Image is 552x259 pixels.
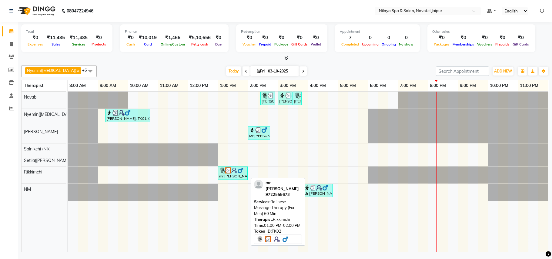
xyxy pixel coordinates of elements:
div: ₹10,019 [136,34,159,41]
div: Total [26,29,108,34]
span: Nyemin([MEDICAL_DATA]) [24,112,75,117]
span: Sales [50,42,62,46]
a: 10:00 AM [128,81,150,90]
div: ₹5,10,656 [186,34,213,41]
a: 12:00 PM [188,81,210,90]
a: 11:00 PM [518,81,540,90]
a: 11:00 AM [158,81,180,90]
span: Voucher [241,42,257,46]
span: Fri [255,69,266,73]
span: Expenses [26,42,45,46]
span: Nivi [24,187,31,192]
a: 8:00 PM [428,81,447,90]
div: Other sales [432,29,530,34]
span: Services: [254,199,270,204]
span: Therapist [24,83,43,88]
img: profile [254,180,263,189]
input: Search Appointment [436,66,489,76]
span: Therapist: [254,217,273,222]
b: 08047224946 [67,2,93,19]
img: logo [15,2,57,19]
a: 9:00 PM [458,81,477,90]
div: ₹0 [90,34,108,41]
div: ₹1,466 [159,34,186,41]
div: Finance [125,29,224,34]
a: 2:00 PM [248,81,267,90]
span: Time: [254,223,264,228]
span: Petty cash [190,42,210,46]
div: ₹0 [26,34,45,41]
span: Balinese Massage Therapy (For Men) 60 Min [254,199,295,216]
div: ₹0 [511,34,530,41]
div: ₹11,485 [67,34,90,41]
span: Card [142,42,153,46]
div: [PERSON_NAME], TK03, 03:30 PM-03:45 PM, Shaving [293,92,301,104]
div: ₹0 [494,34,511,41]
div: ₹0 [125,34,136,41]
span: Prepaid [257,42,273,46]
div: ₹0 [451,34,476,41]
div: 0 [397,34,415,41]
div: ₹0 [257,34,273,41]
a: 10:00 PM [488,81,510,90]
a: 9:00 AM [98,81,118,90]
span: Packages [432,42,451,46]
div: Rikkimchi [254,217,302,223]
button: ADD NEW [493,67,514,76]
div: ₹0 [309,34,323,41]
span: Memberships [451,42,476,46]
span: Online/Custom [159,42,186,46]
a: 7:00 PM [398,81,417,90]
span: Gift Cards [511,42,530,46]
span: Services [71,42,87,46]
div: 0 [380,34,397,41]
div: mr [PERSON_NAME], TK02, 01:00 PM-02:00 PM, Balinese Massage Therapy (For Men) 60 Min [219,167,247,179]
div: [PERSON_NAME], TK01, 09:15 AM-10:45 AM, Traditional Swedish Relaxation Therapy (For Men) 90 Min [106,110,149,121]
span: Completed [340,42,360,46]
span: Token ID: [254,229,272,234]
span: Prepaids [494,42,511,46]
span: Nyemin([MEDICAL_DATA]) [27,68,76,73]
span: [PERSON_NAME] [24,129,58,134]
span: Upcoming [360,42,380,46]
span: Ongoing [380,42,397,46]
div: TK02 [254,228,302,234]
div: [PERSON_NAME], TK03, 03:00 PM-03:30 PM, Hair Cut ([DEMOGRAPHIC_DATA]) [279,92,292,104]
a: 1:00 PM [218,81,237,90]
span: Cash [125,42,136,46]
div: Appointment [340,29,415,34]
span: No show [397,42,415,46]
div: 7 [340,34,360,41]
span: ADD NEW [494,69,512,73]
a: 4:00 PM [308,81,327,90]
span: Due [214,42,223,46]
div: ₹11,485 [45,34,67,41]
a: x [76,68,79,73]
a: 5:00 PM [338,81,357,90]
div: Redemption [241,29,323,34]
span: mr [PERSON_NAME] [266,180,299,191]
span: Vouchers [476,42,494,46]
span: Rikkimchi [24,169,42,175]
a: 6:00 PM [368,81,387,90]
div: ₹0 [432,34,451,41]
div: Mr [PERSON_NAME] Hotel Owner, TK04, 02:00 PM-02:45 PM, Hair Wash With Shampoo and Styling ([DEMOG... [249,127,269,139]
span: Package [273,42,290,46]
div: [PERSON_NAME], TK03, 02:25 PM-02:55 PM, Shampoo,Conditioner,Blowdry([DEMOGRAPHIC_DATA]) [261,92,274,104]
a: 3:00 PM [278,81,297,90]
input: 2025-10-03 [266,67,296,76]
span: Products [90,42,108,46]
span: Salnikchi (Nik) [24,146,51,152]
div: ₹0 [273,34,290,41]
div: Mr [PERSON_NAME], TK05, 03:50 PM-04:50 PM, Traditional Swedish Relaxation Therapy (For Women) 60 Min [303,185,332,196]
div: ₹0 [241,34,257,41]
div: 0 [360,34,380,41]
span: Today [226,66,241,76]
span: +6 [82,68,92,72]
div: ₹0 [290,34,309,41]
span: Setila([PERSON_NAME]) [24,158,71,163]
div: ₹0 [476,34,494,41]
div: ₹0 [213,34,224,41]
div: 01:00 PM-02:00 PM [254,223,302,229]
span: Wallet [309,42,323,46]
